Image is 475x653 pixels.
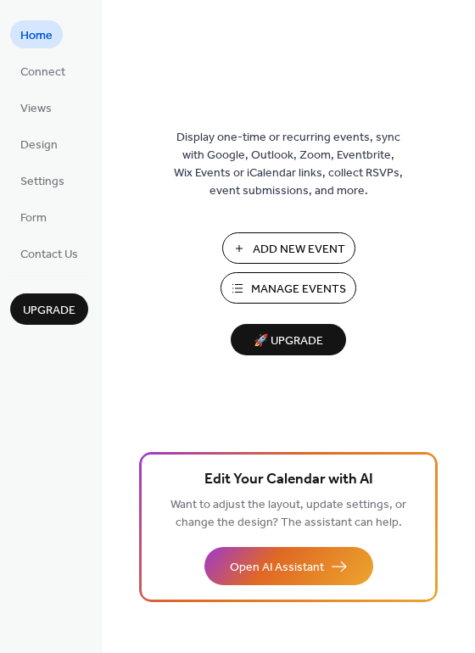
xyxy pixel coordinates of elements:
[10,203,57,231] a: Form
[170,494,406,534] span: Want to adjust the layout, update settings, or change the design? The assistant can help.
[23,302,75,320] span: Upgrade
[20,27,53,45] span: Home
[10,20,63,48] a: Home
[174,129,403,200] span: Display one-time or recurring events, sync with Google, Outlook, Zoom, Eventbrite, Wix Events or ...
[10,57,75,85] a: Connect
[10,166,75,194] a: Settings
[20,173,64,191] span: Settings
[251,281,346,299] span: Manage Events
[10,293,88,325] button: Upgrade
[230,559,324,577] span: Open AI Assistant
[231,324,346,355] button: 🚀 Upgrade
[241,330,336,353] span: 🚀 Upgrade
[204,468,373,492] span: Edit Your Calendar with AI
[20,100,52,118] span: Views
[20,209,47,227] span: Form
[20,64,65,81] span: Connect
[221,272,356,304] button: Manage Events
[10,130,68,158] a: Design
[222,232,355,264] button: Add New Event
[10,93,62,121] a: Views
[253,241,345,259] span: Add New Event
[204,547,373,585] button: Open AI Assistant
[10,239,88,267] a: Contact Us
[20,246,78,264] span: Contact Us
[20,137,58,154] span: Design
